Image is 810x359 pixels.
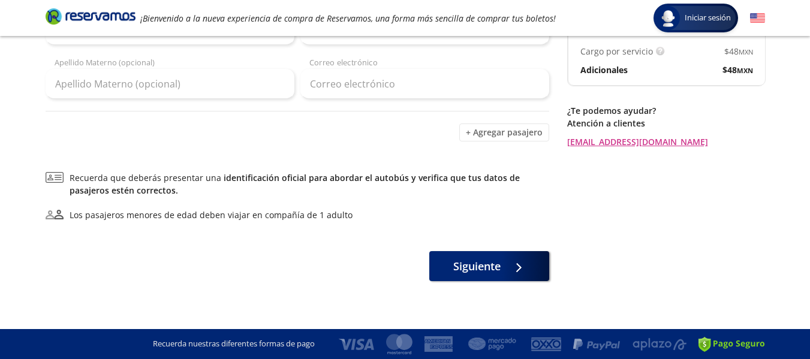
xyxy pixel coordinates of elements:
p: Adicionales [580,64,628,76]
input: Correo electrónico [300,69,549,99]
button: Siguiente [429,251,549,281]
button: + Agregar pasajero [459,123,549,141]
span: $ 48 [724,45,753,58]
span: $ 48 [722,64,753,76]
a: identificación oficial para abordar el autobús y verifica que tus datos de pasajeros estén correc... [70,172,520,196]
small: MXN [739,47,753,56]
a: Brand Logo [46,7,135,29]
input: Apellido Materno (opcional) [46,69,294,99]
span: Siguiente [453,258,501,274]
em: ¡Bienvenido a la nueva experiencia de compra de Reservamos, una forma más sencilla de comprar tus... [140,13,556,24]
button: English [750,11,765,26]
a: [EMAIL_ADDRESS][DOMAIN_NAME] [567,135,765,148]
small: MXN [737,66,753,75]
div: Los pasajeros menores de edad deben viajar en compañía de 1 adulto [70,209,353,221]
p: Atención a clientes [567,117,765,129]
i: Brand Logo [46,7,135,25]
p: Cargo por servicio [580,45,653,58]
span: Recuerda que deberás presentar una [70,171,549,197]
p: ¿Te podemos ayudar? [567,104,765,117]
p: Recuerda nuestras diferentes formas de pago [153,338,315,350]
span: Iniciar sesión [680,12,736,24]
